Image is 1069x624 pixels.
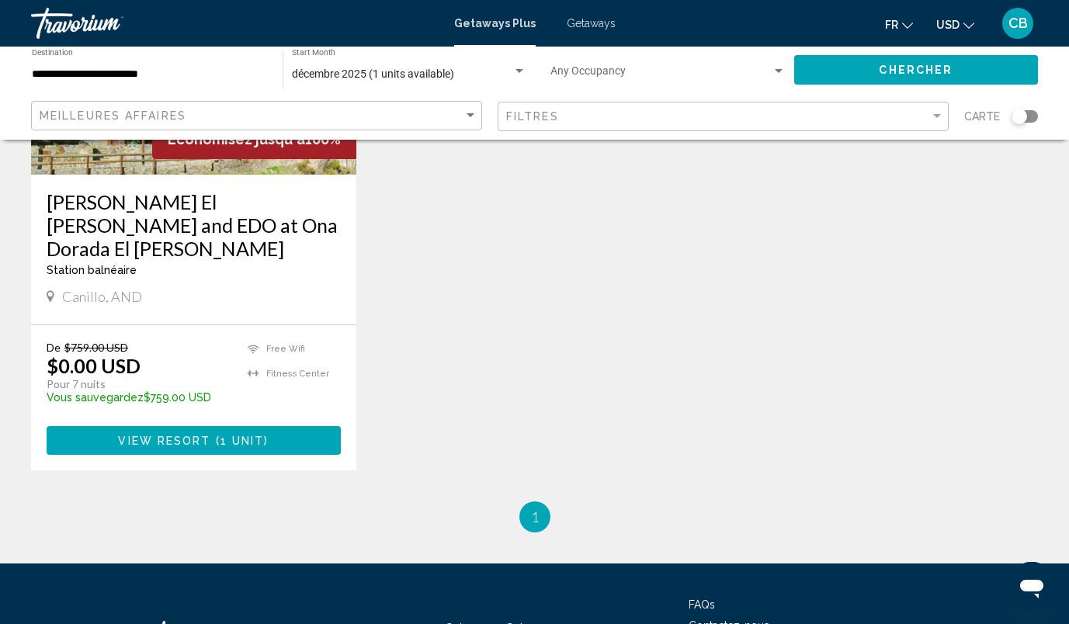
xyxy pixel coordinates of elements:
span: Filtres [506,110,559,123]
span: décembre 2025 (1 units available) [292,68,454,80]
a: Getaways [567,17,616,29]
button: View Resort(1 unit) [47,426,341,455]
span: Vous sauvegardez [47,391,144,404]
span: CB [1008,16,1028,31]
span: ( ) [211,435,269,447]
span: Carte [964,106,1000,127]
span: Free Wifi [266,344,305,354]
span: De [47,341,61,354]
span: 1 [531,508,539,525]
mat-select: Sort by [40,109,477,123]
span: Chercher [879,64,953,77]
span: 1 unit [220,435,265,447]
span: Meilleures affaires [40,109,186,122]
ul: Pagination [31,501,1038,532]
button: User Menu [998,7,1038,40]
a: Travorium [31,8,439,39]
a: Getaways Plus [454,17,536,29]
button: Change language [885,13,913,36]
span: View Resort [118,435,210,447]
p: $0.00 USD [47,354,141,377]
p: $759.00 USD [47,391,232,404]
span: Fitness Center [266,369,329,379]
span: $759.00 USD [64,341,128,354]
button: Chercher [794,55,1038,84]
span: Station balnéaire [47,264,137,276]
span: Canillo, AND [62,288,142,305]
span: fr [885,19,898,31]
span: USD [936,19,960,31]
a: [PERSON_NAME] El [PERSON_NAME] and EDO at Ona Dorada El [PERSON_NAME] [47,190,341,260]
iframe: Button to launch messaging window [1007,562,1057,612]
button: Change currency [936,13,974,36]
p: Pour 7 nuits [47,377,232,391]
button: Filter [498,101,949,133]
a: FAQs [689,598,715,611]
